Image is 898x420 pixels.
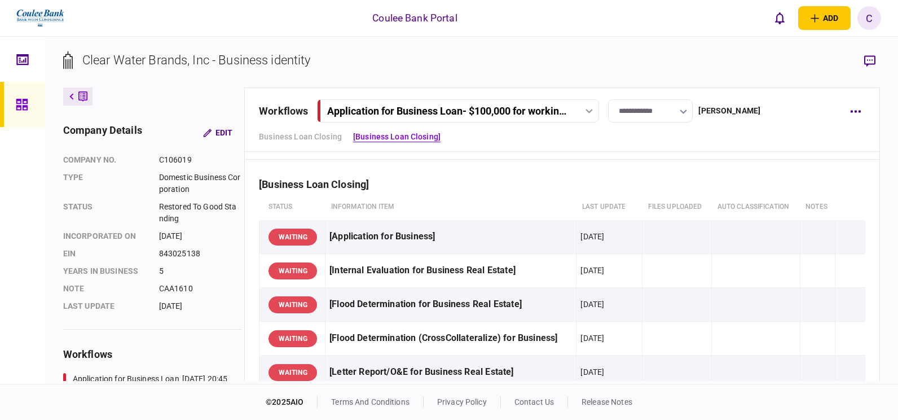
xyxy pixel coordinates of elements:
[800,194,835,220] th: notes
[268,330,317,347] div: WAITING
[259,194,325,220] th: status
[580,231,604,242] div: [DATE]
[63,347,241,362] div: workflows
[159,283,241,295] div: CAA1610
[159,300,241,312] div: [DATE]
[159,230,241,242] div: [DATE]
[327,105,570,117] div: Application for Business Loan - $100,000 for working capital
[580,299,604,310] div: [DATE]
[63,201,148,225] div: status
[63,283,148,295] div: note
[712,194,800,220] th: auto classification
[580,265,604,276] div: [DATE]
[182,373,228,385] div: [DATE] 20:45
[259,178,378,190] div: [Business Loan Closing]
[372,11,457,25] div: Coulee Bank Portal
[159,248,241,260] div: 843025138
[768,6,791,30] button: open notifications list
[63,248,148,260] div: EIN
[317,99,599,123] button: Application for Business Loan- $100,000 for working capital
[576,194,642,220] th: last update
[642,194,712,220] th: Files uploaded
[194,123,241,143] button: Edit
[437,397,487,406] a: privacy policy
[159,201,241,225] div: Restored To Good Standing
[63,154,148,166] div: company no.
[82,51,311,69] div: Clear Water Brands, Inc - Business identity
[268,296,317,313] div: WAITING
[159,265,241,277] div: 5
[580,366,604,378] div: [DATE]
[268,364,317,381] div: WAITING
[268,229,317,246] div: WAITING
[698,105,760,117] div: [PERSON_NAME]
[259,131,342,143] a: Business Loan Closing
[63,265,148,277] div: years in business
[582,397,632,406] a: release notes
[514,397,554,406] a: contact us
[329,224,572,250] div: [Application for Business]
[329,258,572,283] div: [Internal Evaluation for Business Real Estate]
[63,373,227,385] a: Application for Business Loan[DATE] 20:45
[159,172,241,195] div: Domestic Business Corporation
[580,333,604,344] div: [DATE]
[268,262,317,279] div: WAITING
[353,131,441,143] a: [Business Loan Closing]
[63,172,148,195] div: Type
[329,326,572,351] div: [Flood Determination (CrossCollateralize) for Business]
[63,230,148,242] div: incorporated on
[63,123,142,143] div: company details
[266,396,318,408] div: © 2025 AIO
[798,6,851,30] button: open adding identity options
[63,300,148,312] div: last update
[329,360,572,385] div: [Letter Report/O&E for Business Real Estate]
[159,154,241,166] div: C106019
[329,292,572,317] div: [Flood Determination for Business Real Estate]
[15,4,65,32] img: client company logo
[73,373,179,385] div: Application for Business Loan
[325,194,576,220] th: Information item
[857,6,881,30] button: C
[331,397,410,406] a: terms and conditions
[259,103,308,119] div: workflows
